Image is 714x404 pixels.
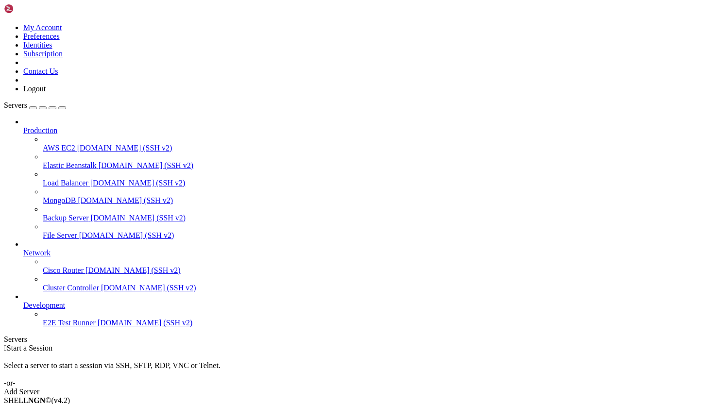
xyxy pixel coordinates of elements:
a: MongoDB [DOMAIN_NAME] (SSH v2) [43,196,710,205]
span: [DOMAIN_NAME] (SSH v2) [78,196,173,204]
span:  [4,344,7,352]
span: Load Balancer [43,179,88,187]
a: File Server [DOMAIN_NAME] (SSH v2) [43,231,710,240]
span: [DOMAIN_NAME] (SSH v2) [77,144,172,152]
a: Logout [23,84,46,93]
li: Production [23,118,710,240]
span: File Server [43,231,77,239]
li: Elastic Beanstalk [DOMAIN_NAME] (SSH v2) [43,152,710,170]
span: Development [23,301,65,309]
a: Cisco Router [DOMAIN_NAME] (SSH v2) [43,266,710,275]
li: Development [23,292,710,327]
a: Subscription [23,50,63,58]
span: [DOMAIN_NAME] (SSH v2) [98,319,193,327]
a: Elastic Beanstalk [DOMAIN_NAME] (SSH v2) [43,161,710,170]
div: Select a server to start a session via SSH, SFTP, RDP, VNC or Telnet. -or- [4,353,710,387]
span: Network [23,249,51,257]
li: AWS EC2 [DOMAIN_NAME] (SSH v2) [43,135,710,152]
span: [DOMAIN_NAME] (SSH v2) [90,179,186,187]
div: Add Server [4,387,710,396]
span: [DOMAIN_NAME] (SSH v2) [91,214,186,222]
span: Servers [4,101,27,109]
span: Elastic Beanstalk [43,161,97,169]
li: Backup Server [DOMAIN_NAME] (SSH v2) [43,205,710,222]
a: Load Balancer [DOMAIN_NAME] (SSH v2) [43,179,710,187]
a: Preferences [23,32,60,40]
span: [DOMAIN_NAME] (SSH v2) [85,266,181,274]
span: E2E Test Runner [43,319,96,327]
a: Development [23,301,710,310]
span: MongoDB [43,196,76,204]
span: Cluster Controller [43,284,99,292]
span: Cisco Router [43,266,84,274]
a: Network [23,249,710,257]
a: Production [23,126,710,135]
a: Identities [23,41,52,49]
li: MongoDB [DOMAIN_NAME] (SSH v2) [43,187,710,205]
li: Network [23,240,710,292]
a: Contact Us [23,67,58,75]
a: Cluster Controller [DOMAIN_NAME] (SSH v2) [43,284,710,292]
a: Backup Server [DOMAIN_NAME] (SSH v2) [43,214,710,222]
li: Load Balancer [DOMAIN_NAME] (SSH v2) [43,170,710,187]
img: Shellngn [4,4,60,14]
li: File Server [DOMAIN_NAME] (SSH v2) [43,222,710,240]
li: Cisco Router [DOMAIN_NAME] (SSH v2) [43,257,710,275]
span: Backup Server [43,214,89,222]
span: AWS EC2 [43,144,75,152]
a: AWS EC2 [DOMAIN_NAME] (SSH v2) [43,144,710,152]
a: Servers [4,101,66,109]
span: [DOMAIN_NAME] (SSH v2) [99,161,194,169]
a: My Account [23,23,62,32]
span: Start a Session [7,344,52,352]
span: Production [23,126,57,135]
div: Servers [4,335,710,344]
li: E2E Test Runner [DOMAIN_NAME] (SSH v2) [43,310,710,327]
span: [DOMAIN_NAME] (SSH v2) [79,231,174,239]
li: Cluster Controller [DOMAIN_NAME] (SSH v2) [43,275,710,292]
span: [DOMAIN_NAME] (SSH v2) [101,284,196,292]
a: E2E Test Runner [DOMAIN_NAME] (SSH v2) [43,319,710,327]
